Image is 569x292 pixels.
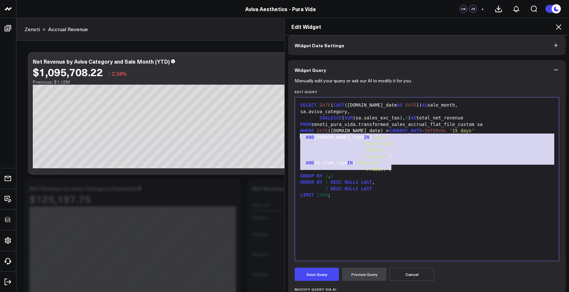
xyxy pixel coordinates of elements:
span: GROUP [300,173,314,178]
span: NULLS [344,186,358,191]
span: LAST [361,186,372,191]
span: 0 [405,115,408,120]
button: Save Query [295,268,339,281]
span: AND [306,135,314,140]
button: Widget Date Settings [288,35,566,55]
span: 'Charges' [364,154,389,159]
span: INTERVAL [424,128,446,133]
button: Preview Query [342,268,386,281]
div: , [298,141,556,147]
span: BY [317,179,323,185]
p: Manually edit your query or ask our AI to modify it for you. [295,78,412,83]
span: DATE [405,102,416,108]
span: 2 [331,173,333,178]
div: sa.item_type ( , [298,160,556,166]
span: Widget Date Settings [295,43,344,48]
span: 'Service' [356,160,381,165]
span: DESC [331,179,342,185]
div: ) [298,166,556,173]
span: DATE [320,102,331,108]
button: + [479,5,486,13]
span: '15 days' [449,128,474,133]
div: ([DOMAIN_NAME]_date) > - [298,128,556,134]
div: OK [460,5,467,13]
span: 'Recurring' [364,141,394,146]
div: sa.aviva_category, [298,109,556,115]
div: zenoti_pura_vida.transformed_sales_accrual_flat_file_custom sa [298,121,556,128]
h2: Edit Widget [291,23,562,30]
span: AS [397,102,402,108]
span: ORDER [300,179,314,185]
button: Widget Query [288,60,566,80]
span: LAST [361,179,372,185]
span: 3 [325,186,328,191]
div: [DOMAIN_NAME]_type ( , [298,134,556,141]
button: Cancel [390,268,434,281]
span: CAST [333,102,344,108]
span: IN [364,135,369,140]
div: ( ([DOMAIN_NAME]_date )) sale_month, [298,102,556,109]
div: , [298,147,556,154]
div: , [298,173,556,179]
span: DATE [317,128,328,133]
label: Modify Query via AI [295,287,559,291]
span: NULLS [344,179,358,185]
span: AS [422,102,427,108]
span: COALESCE [320,115,342,120]
div: ZK [469,5,477,13]
span: BY [317,173,323,178]
span: AND [306,160,314,165]
span: 'Product' [364,167,389,172]
span: FROM [300,122,311,127]
span: DESC [331,186,342,191]
div: , [298,179,556,186]
a: Aviva Aesthetics - Pura Vida [245,5,316,12]
span: SUM [344,115,353,120]
span: 1 [325,173,328,178]
div: ; [298,192,556,198]
span: IN [347,160,353,165]
span: 'Sale' [372,135,389,140]
span: SELECT [300,102,317,108]
span: 1000 [317,192,328,198]
div: ( (sa.sales_exc_tax), ) total_net_revenue [298,115,556,121]
label: Edit Query [295,90,559,94]
div: ) [298,154,556,160]
span: 'Refund' [364,147,386,153]
span: LIMIT [300,192,314,198]
span: CURRENT_DATE [389,128,422,133]
span: WHERE [300,128,314,133]
span: + [481,7,484,11]
span: AS [411,115,416,120]
span: 1 [325,179,328,185]
span: Widget Query [295,67,326,73]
